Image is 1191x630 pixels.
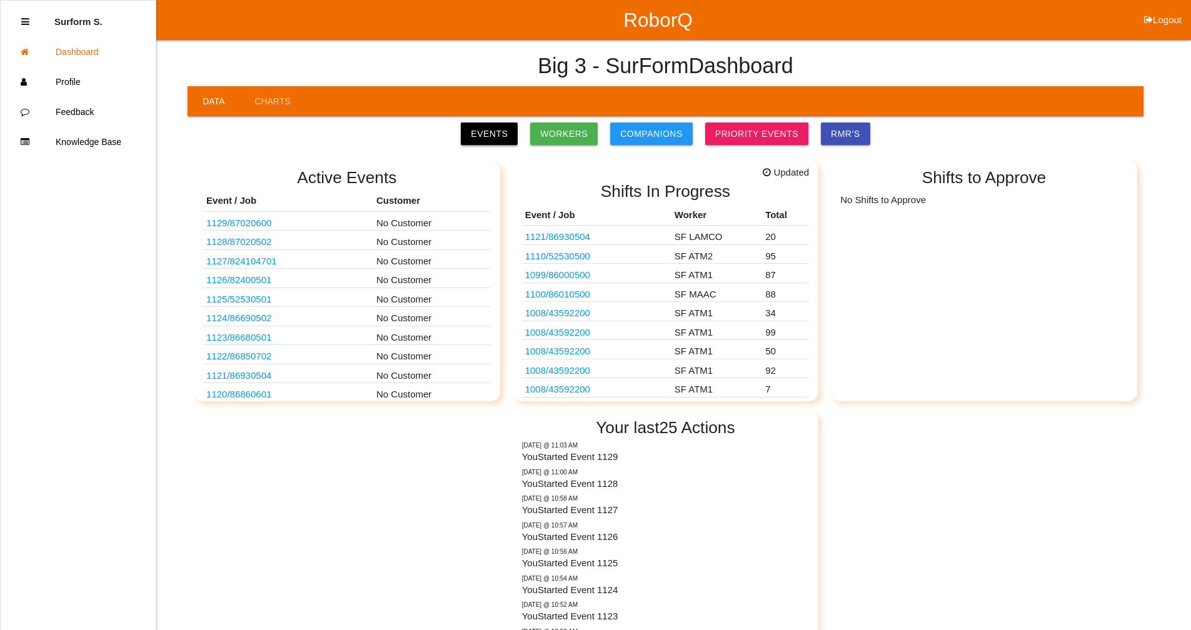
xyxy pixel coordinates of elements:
td: D1003101R04 - FAURECIA TOP PAD LID [203,249,373,269]
td: 88 [762,282,809,302]
tr: 43592200 [522,302,810,321]
a: Workers [530,122,598,145]
tr: 0CD00020 STELLANTIS LB BEV HALF SHAFT [522,264,810,283]
td: HONDA T90X SF 45 X 48 PALLETS [203,211,373,231]
tr: 43592200 [522,321,810,340]
th: Event / Job [203,191,373,211]
a: Profile [1,67,156,97]
a: 1128/87020502 [206,236,271,247]
td: No Customer [373,231,491,250]
td: TN1933 HF55M STATOR CORE [522,226,671,245]
h2: Shifts In Progress [522,182,810,201]
a: 1125/52530501 [206,294,271,304]
a: 1123/86680501 [206,332,271,342]
a: 1121/86930504 [206,370,271,381]
td: 0CD00020 STELLANTIS LB BEV HALF SHAFT [522,264,671,283]
td: HONDA T90X [203,231,373,250]
td: SF LAMCO [671,226,762,245]
td: 7 [762,378,809,397]
a: 1110/52530500 [525,251,590,261]
td: No Customer [373,269,491,288]
td: 92 [762,359,809,378]
td: 43592200 [522,340,671,359]
td: HF55G TN1934 STARTER TRAY [203,383,373,402]
td: No Customer [373,383,491,402]
h2: Active Events [203,169,491,187]
td: 87 [762,264,809,283]
td: SF ATM1 [671,264,762,283]
a: 1127/824104701 [206,256,277,266]
p: Wednesday @ 11:00 AM [522,467,810,477]
a: Knowledge Base [1,127,156,157]
td: SF ATM1 [671,302,762,321]
p: Wednesday @ 10:57 AM [522,521,810,530]
a: 1120/86860601 [206,389,271,399]
td: SF ATM1 [671,378,762,397]
p: You Started Event 1126 [522,530,810,544]
td: 86850700 [522,397,671,416]
p: You Started Event 1125 [522,556,810,571]
td: No Customer [373,287,491,307]
th: Customer [373,191,491,211]
td: No Customer [373,326,491,345]
span: Updated [763,166,809,180]
td: TN1933 HF55M STATOR CORE [203,364,373,383]
a: 1099/86000500 [525,269,590,280]
p: Wednesday @ 10:56 AM [522,547,810,556]
p: Wednesday @ 10:52 AM [522,600,810,609]
a: Dashboard [1,37,156,67]
tr: 43592200 [522,359,810,378]
td: SF ATM1 [671,359,762,378]
tr: 43592200 [522,378,810,397]
p: You Started Event 1129 [522,450,810,464]
p: You Started Event 1124 [522,583,810,597]
p: Wednesday @ 11:03 AM [522,441,810,450]
tr: HEMI COVER TIMING CHAIN VAC TRAY 0CD86761 [522,244,810,264]
p: You Started Event 1128 [522,477,810,491]
td: SF ATM1 [671,321,762,340]
tr: 0CD00022 LB BEV HALF SHAF PACKAGING [522,282,810,302]
a: Feedback [1,97,156,127]
tr: 43592200 [522,340,810,359]
td: 50 [762,340,809,359]
td: D1003101R04 - FAURECIA TOP PAD TRAY [203,269,373,288]
td: D1024160 - DEKA BATTERY [203,326,373,345]
a: 1124/86690502 [206,312,271,323]
a: Priority Events [705,122,808,145]
td: SF MAAC [671,282,762,302]
th: Worker [671,205,762,226]
h2: Your last 25 Actions [522,419,810,437]
td: 99 [762,321,809,340]
td: SF ATM2 [671,397,762,416]
a: Data [188,86,239,116]
p: You Started Event 1123 [522,609,810,624]
p: No Shifts to Approve [840,191,1128,207]
td: 20 [762,226,809,245]
a: 1008/43592200 [525,307,590,318]
h4: Big 3 - SurForm Dashboard [538,54,793,78]
td: No Customer [373,249,491,269]
td: 43592200 [522,321,671,340]
td: SF ATM2 [671,244,762,264]
h2: Shifts to Approve [840,169,1128,187]
a: 1129/87020600 [206,217,271,228]
tr: 86850700 [522,397,810,416]
td: D104465 - DEKA BATTERY - MEXICO [203,307,373,326]
td: 95 [762,244,809,264]
td: HF55G TN1934 TRAY [203,345,373,364]
a: 1121/86930504 [525,231,590,242]
td: 43592200 [522,359,671,378]
a: 1008/43592200 [525,384,590,394]
th: Event / Job [522,205,671,226]
a: Events [461,122,518,145]
p: Surform Scheduler surform Scheduler [54,7,103,27]
a: 1126/82400501 [206,274,271,285]
td: No Customer [373,345,491,364]
div: Close [21,7,29,37]
tr: TN1933 HF55M STATOR CORE [522,226,810,245]
a: Charts [239,86,305,116]
a: Companions [610,122,693,145]
td: SF ATM1 [671,340,762,359]
td: HEMI COVER TIMING CHAIN VAC TRAY 0CD86761 [203,287,373,307]
th: Total [762,205,809,226]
